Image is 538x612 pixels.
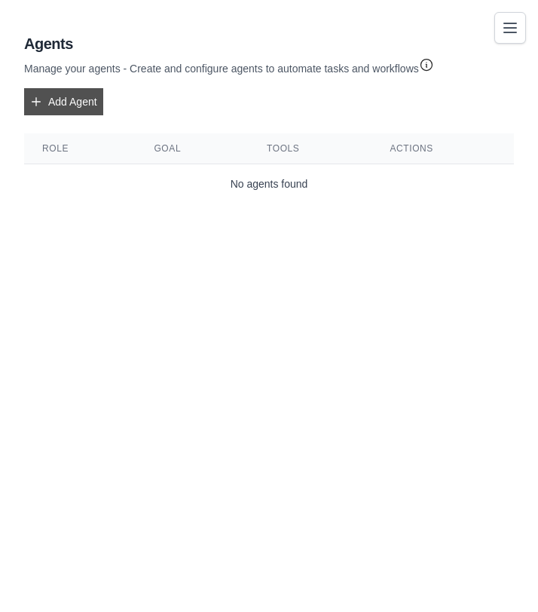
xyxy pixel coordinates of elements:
button: Toggle navigation [494,12,526,44]
h2: Agents [24,33,434,54]
th: Tools [249,133,371,164]
th: Goal [136,133,249,164]
th: Actions [371,133,514,164]
td: No agents found [24,164,514,204]
th: Role [24,133,136,164]
a: Add Agent [24,88,103,115]
p: Manage your agents - Create and configure agents to automate tasks and workflows [24,54,434,76]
